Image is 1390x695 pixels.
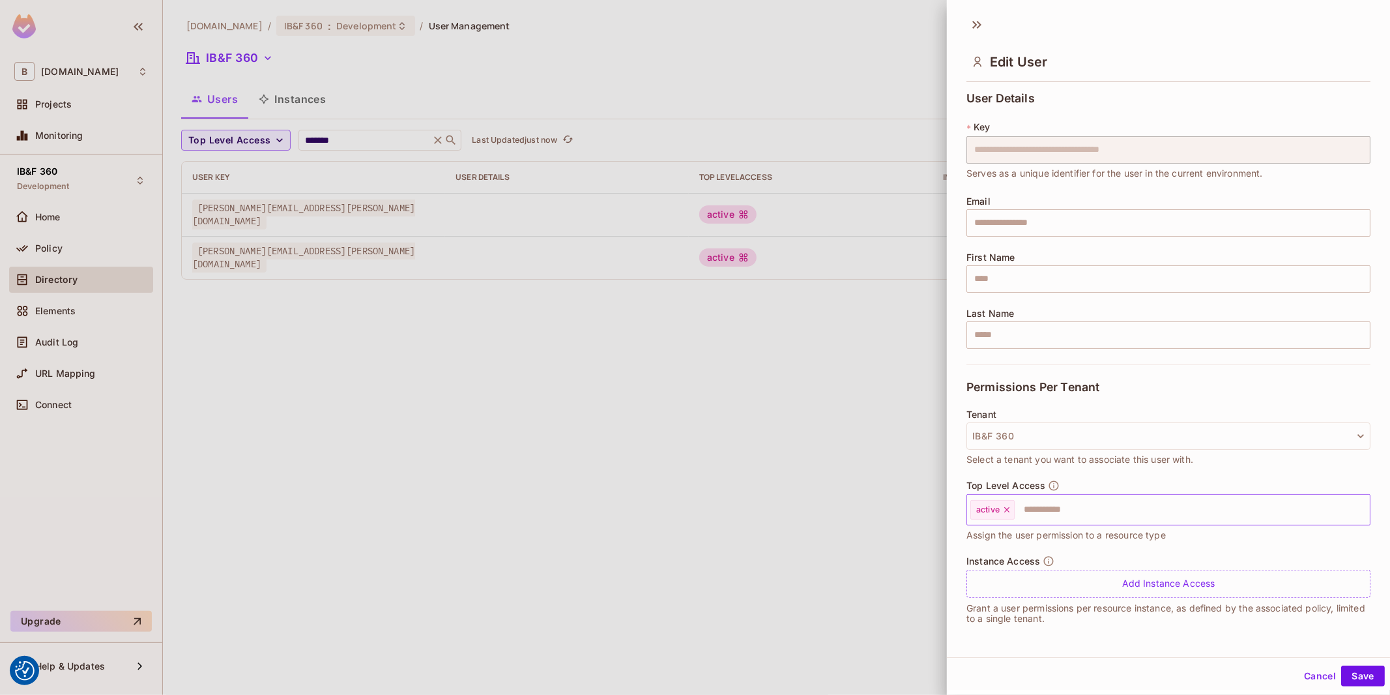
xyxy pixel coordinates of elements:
[966,381,1099,394] span: Permissions Per Tenant
[976,505,1000,515] span: active
[966,252,1015,263] span: First Name
[966,603,1370,624] p: Grant a user permissions per resource instance, as defined by the associated policy, limited to a...
[15,661,35,681] button: Consent Preferences
[966,92,1035,105] span: User Details
[966,528,1166,542] span: Assign the user permission to a resource type
[966,570,1370,598] div: Add Instance Access
[1299,666,1341,687] button: Cancel
[970,500,1015,520] div: active
[966,308,1014,319] span: Last Name
[966,196,991,207] span: Email
[1363,508,1366,510] button: Open
[1341,666,1385,687] button: Save
[15,661,35,681] img: Revisit consent button
[966,452,1193,467] span: Select a tenant you want to associate this user with.
[990,54,1047,70] span: Edit User
[966,166,1263,181] span: Serves as a unique identifier for the user in the current environment.
[974,122,990,132] span: Key
[966,556,1040,567] span: Instance Access
[966,422,1370,450] button: IB&F 360
[966,481,1045,491] span: Top Level Access
[966,409,996,420] span: Tenant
